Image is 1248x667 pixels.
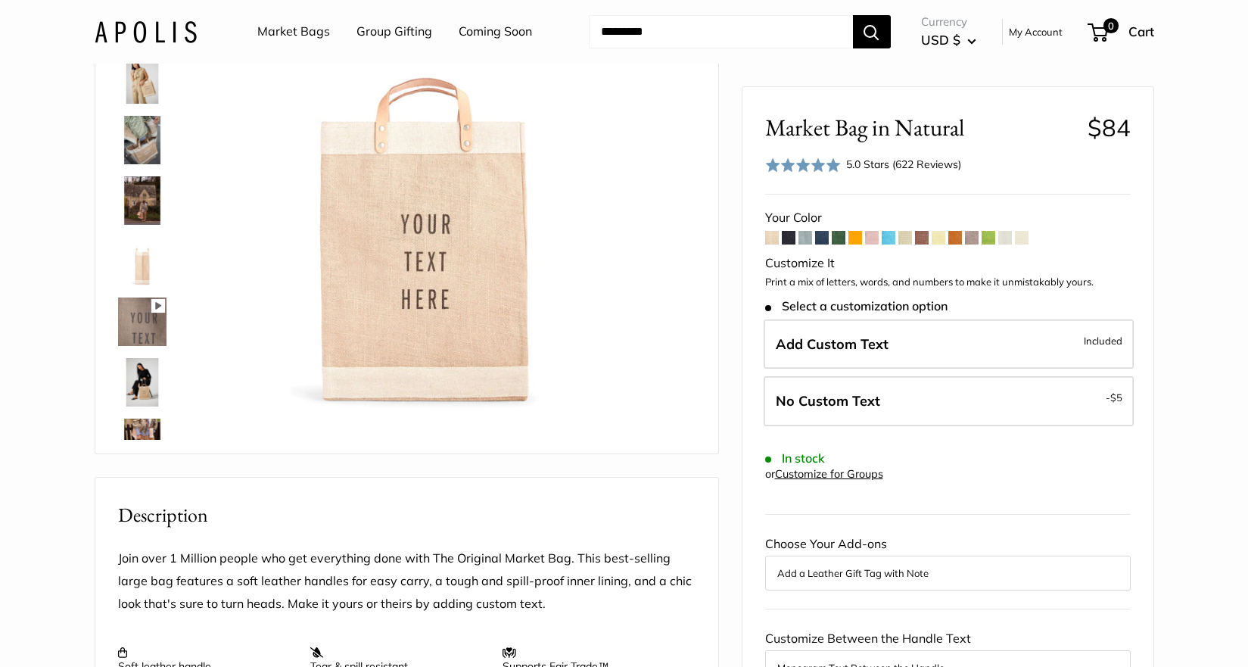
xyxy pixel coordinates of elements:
[118,358,167,407] img: Market Bag in Natural
[846,156,961,173] div: 5.0 Stars (622 Reviews)
[921,11,976,33] span: Currency
[765,464,883,485] div: or
[1089,20,1154,44] a: 0 Cart
[777,564,1119,582] button: Add a Leather Gift Tag with Note
[1110,391,1122,404] span: $5
[765,275,1131,290] p: Print a mix of letters, words, and numbers to make it unmistakably yours.
[118,55,167,104] img: Market Bag in Natural
[118,547,696,616] p: Join over 1 Million people who get everything done with The Original Market Bag. This best-sellin...
[356,20,432,43] a: Group Gifting
[765,299,948,313] span: Select a customization option
[115,416,170,470] a: Market Bag in Natural
[95,20,197,42] img: Apolis
[257,20,330,43] a: Market Bags
[1103,18,1118,33] span: 0
[1128,23,1154,39] span: Cart
[118,116,167,164] img: Market Bag in Natural
[776,392,880,410] span: No Custom Text
[589,15,853,48] input: Search...
[776,335,889,352] span: Add Custom Text
[775,467,883,481] a: Customize for Groups
[765,207,1131,229] div: Your Color
[764,376,1134,426] label: Leave Blank
[1084,331,1122,349] span: Included
[118,298,167,346] img: Market Bag in Natural
[459,20,532,43] a: Coming Soon
[115,52,170,107] a: Market Bag in Natural
[765,114,1076,142] span: Market Bag in Natural
[115,355,170,410] a: Market Bag in Natural
[115,234,170,288] a: description_13" wide, 18" high, 8" deep; handles: 3.5"
[115,295,170,349] a: Market Bag in Natural
[115,173,170,228] a: Market Bag in Natural
[921,32,960,48] span: USD $
[764,319,1134,369] label: Add Custom Text
[115,113,170,167] a: Market Bag in Natural
[765,451,825,466] span: In stock
[765,252,1131,275] div: Customize It
[1009,23,1063,41] a: My Account
[765,154,962,176] div: 5.0 Stars (622 Reviews)
[118,237,167,285] img: description_13" wide, 18" high, 8" deep; handles: 3.5"
[853,15,891,48] button: Search
[1088,113,1131,142] span: $84
[118,500,696,530] h2: Description
[921,28,976,52] button: USD $
[118,176,167,225] img: Market Bag in Natural
[765,533,1131,591] div: Choose Your Add-ons
[118,419,167,467] img: Market Bag in Natural
[1106,388,1122,407] span: -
